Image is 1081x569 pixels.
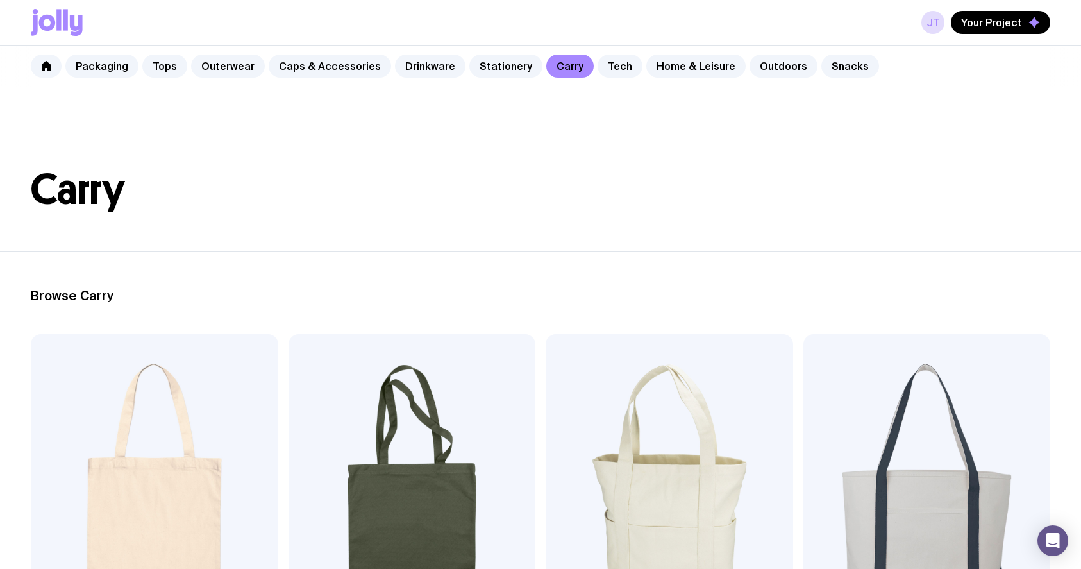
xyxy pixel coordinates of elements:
a: Snacks [821,55,879,78]
a: Tech [598,55,642,78]
a: Packaging [65,55,138,78]
a: Tops [142,55,187,78]
span: Your Project [961,16,1022,29]
h2: Browse Carry [31,288,1050,303]
div: Open Intercom Messenger [1037,525,1068,556]
a: JT [921,11,944,34]
a: Home & Leisure [646,55,746,78]
a: Outerwear [191,55,265,78]
h1: Carry [31,169,1050,210]
a: Caps & Accessories [269,55,391,78]
a: Stationery [469,55,542,78]
a: Carry [546,55,594,78]
a: Drinkware [395,55,465,78]
a: Outdoors [750,55,817,78]
button: Your Project [951,11,1050,34]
